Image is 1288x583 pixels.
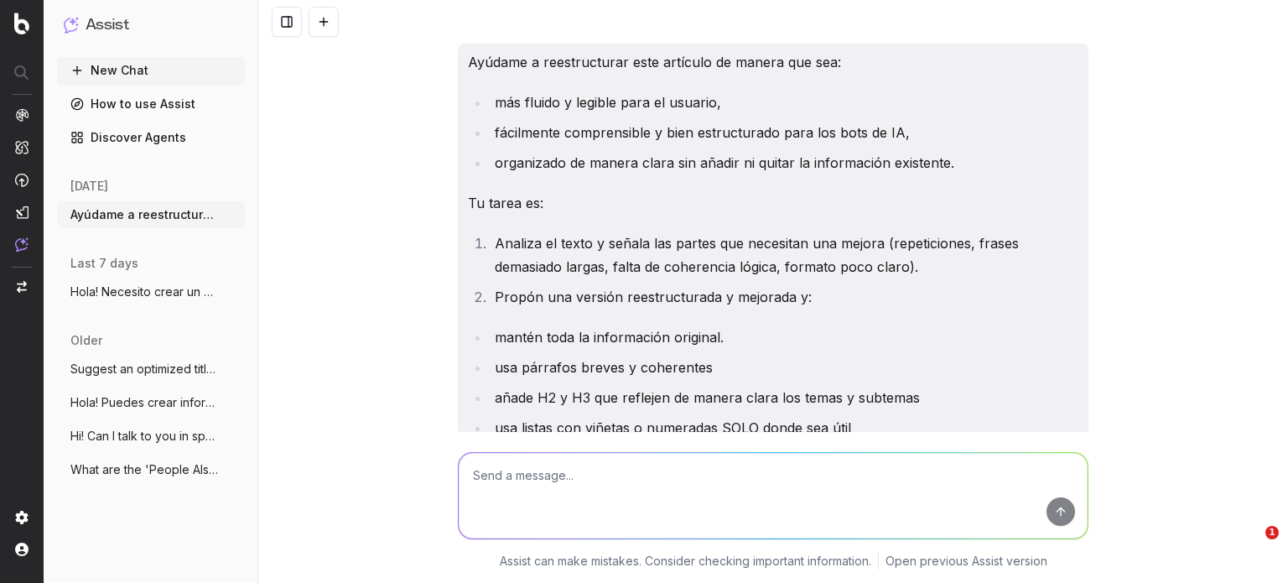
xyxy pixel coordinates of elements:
img: Assist [64,17,79,33]
button: Hola! Necesito crear un contenido sobre [57,278,245,305]
button: New Chat [57,57,245,84]
p: Ayúdame a reestructurar este artículo de manera que sea: [468,50,1078,74]
p: Assist can make mistakes. Consider checking important information. [500,553,871,570]
a: How to use Assist [57,91,245,117]
li: usa párrafos breves y coherentes [490,356,1078,379]
span: What are the 'People Also Ask' questions [70,461,218,478]
span: Suggest an optimized title and descripti [70,361,218,377]
button: Hi! Can I talk to you in spanish? [57,423,245,450]
span: [DATE] [70,178,108,195]
li: fácilmente comprensible y bien estructurado para los bots de IA, [490,121,1078,144]
li: más fluido y legible para el usuario, [490,91,1078,114]
img: My account [15,543,29,556]
li: usa listas con viñetas o numeradas SOLO donde sea útil [490,416,1078,440]
span: Hola! Necesito crear un contenido sobre [70,284,218,300]
span: Hola! Puedes crear informes personalizad [70,394,218,411]
a: Discover Agents [57,124,245,151]
p: Tu tarea es: [468,191,1078,215]
span: Ayúdame a reestructurar este artículo de [70,206,218,223]
img: Setting [15,511,29,524]
span: last 7 days [70,255,138,272]
img: Analytics [15,108,29,122]
img: Assist [15,237,29,252]
img: Intelligence [15,140,29,154]
iframe: Intercom live chat [1231,526,1271,566]
button: Assist [64,13,238,37]
img: Switch project [17,281,27,293]
h1: Assist [86,13,129,37]
button: Suggest an optimized title and descripti [57,356,245,383]
img: Activation [15,173,29,187]
button: What are the 'People Also Ask' questions [57,456,245,483]
img: Botify logo [14,13,29,34]
li: Propón una versión reestructurada y mejorada y: [490,285,1078,309]
a: Open previous Assist version [885,553,1047,570]
span: older [70,332,102,349]
li: añade H2 y H3 que reflejen de manera clara los temas y subtemas [490,386,1078,409]
img: Studio [15,206,29,219]
span: Hi! Can I talk to you in spanish? [70,428,218,445]
button: Ayúdame a reestructurar este artículo de [57,201,245,228]
span: 1 [1265,526,1279,539]
li: organizado de manera clara sin añadir ni quitar la información existente. [490,151,1078,174]
button: Hola! Puedes crear informes personalizad [57,389,245,416]
li: Analiza el texto y señala las partes que necesitan una mejora (repeticiones, frases demasiado lar... [490,232,1078,278]
li: mantén toda la información original. [490,325,1078,349]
